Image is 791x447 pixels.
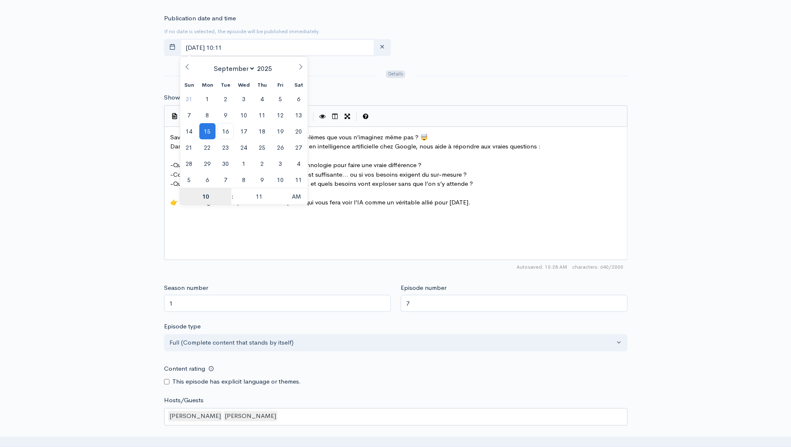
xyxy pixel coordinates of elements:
[218,172,234,188] span: October 7, 2025
[272,155,289,172] span: October 3, 2025
[254,139,270,155] span: September 25, 2025
[272,139,289,155] span: September 26, 2025
[291,172,307,188] span: October 11, 2025
[181,123,197,139] span: September 14, 2025
[181,139,197,155] span: September 21, 2025
[199,123,216,139] span: September 15, 2025
[170,142,541,150] span: Dans cet épisode, [PERSON_NAME], spécialiste en intelligence artificielle chez Google, nous aide ...
[173,180,473,187] span: Quels secteurs vont être transformés en premier, et quels besoins vont exploser sans que l’on s’y...
[291,91,307,107] span: September 6, 2025
[164,14,236,23] label: Publication date and time
[180,83,198,88] span: Sun
[199,91,216,107] span: September 1, 2025
[272,91,289,107] span: September 5, 2025
[401,295,627,312] input: Enter episode number
[231,188,234,205] span: :
[164,28,320,35] small: If no date is selected, the episode will be published immediately.
[173,161,421,169] span: Quels problèmes devrions-nous confier à la technologie pour faire une vraie différence ?
[199,172,216,188] span: October 6, 2025
[517,263,567,271] span: Autosaved: 10:28 AM
[181,107,197,123] span: September 7, 2025
[168,411,222,421] div: [PERSON_NAME]
[234,188,285,205] input: Minute
[235,83,253,88] span: Wed
[236,172,252,188] span: October 8, 2025
[164,39,181,56] button: toggle
[291,139,307,155] span: September 27, 2025
[199,139,216,155] span: September 22, 2025
[236,91,252,107] span: September 3, 2025
[170,161,173,169] span: -
[285,188,308,205] span: Click to toggle
[236,123,252,139] span: September 17, 2025
[181,172,197,188] span: October 5, 2025
[291,155,307,172] span: October 4, 2025
[170,170,173,178] span: -
[164,93,198,102] label: Show notes
[374,39,391,56] button: clear
[173,170,467,178] span: Comment savoir si une solution d’IA toute faite est suffisante… ou si vos besoins exigent du sur-...
[218,123,234,139] span: September 16, 2025
[316,110,329,123] button: Toggle Preview
[356,112,357,121] i: |
[253,83,271,88] span: Thu
[271,83,289,88] span: Fri
[236,107,252,123] span: September 10, 2025
[218,107,234,123] span: September 9, 2025
[254,91,270,107] span: September 4, 2025
[272,123,289,139] span: September 19, 2025
[236,155,252,172] span: October 1, 2025
[198,83,216,88] span: Mon
[216,83,235,88] span: Tue
[164,283,208,293] label: Season number
[199,107,216,123] span: September 8, 2025
[386,70,405,78] span: Details
[218,155,234,172] span: September 30, 2025
[210,64,255,73] select: Month
[272,107,289,123] span: September 12, 2025
[164,360,205,377] label: Content rating
[181,155,197,172] span: September 28, 2025
[313,112,314,121] i: |
[170,198,470,206] span: 👉 Un échange concret, accessible et inspirant qui vous fera voir l’IA comme un véritable allié po...
[218,139,234,155] span: September 23, 2025
[360,110,372,123] button: Markdown Guide
[289,83,308,88] span: Sat
[254,172,270,188] span: October 9, 2025
[255,64,278,73] input: Year
[236,139,252,155] span: September 24, 2025
[218,91,234,107] span: September 2, 2025
[254,155,270,172] span: October 2, 2025
[170,133,428,141] span: Saviez-vous que l’IA pourrait déjà régler des problèmes que vous n’imaginez même pas ? 🤯
[329,110,341,123] button: Toggle Side by Side
[164,334,627,351] button: Full (Complete content that stands by itself)
[169,338,615,347] div: Full (Complete content that stands by itself)
[164,295,391,312] input: Enter season number for this episode
[199,155,216,172] span: September 29, 2025
[169,109,181,122] button: Insert Show Notes Template
[291,123,307,139] span: September 20, 2025
[223,411,277,421] div: [PERSON_NAME]
[291,107,307,123] span: September 13, 2025
[172,377,301,386] label: This episode has explicit language or themes.
[254,123,270,139] span: September 18, 2025
[572,263,623,271] span: 640/2000
[272,172,289,188] span: October 10, 2025
[180,188,231,205] input: Hour
[164,396,203,405] label: Hosts/Guests
[401,283,446,293] label: Episode number
[181,91,197,107] span: August 31, 2025
[254,107,270,123] span: September 11, 2025
[164,322,201,331] label: Episode type
[170,180,173,187] span: -
[341,110,354,123] button: Toggle Fullscreen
